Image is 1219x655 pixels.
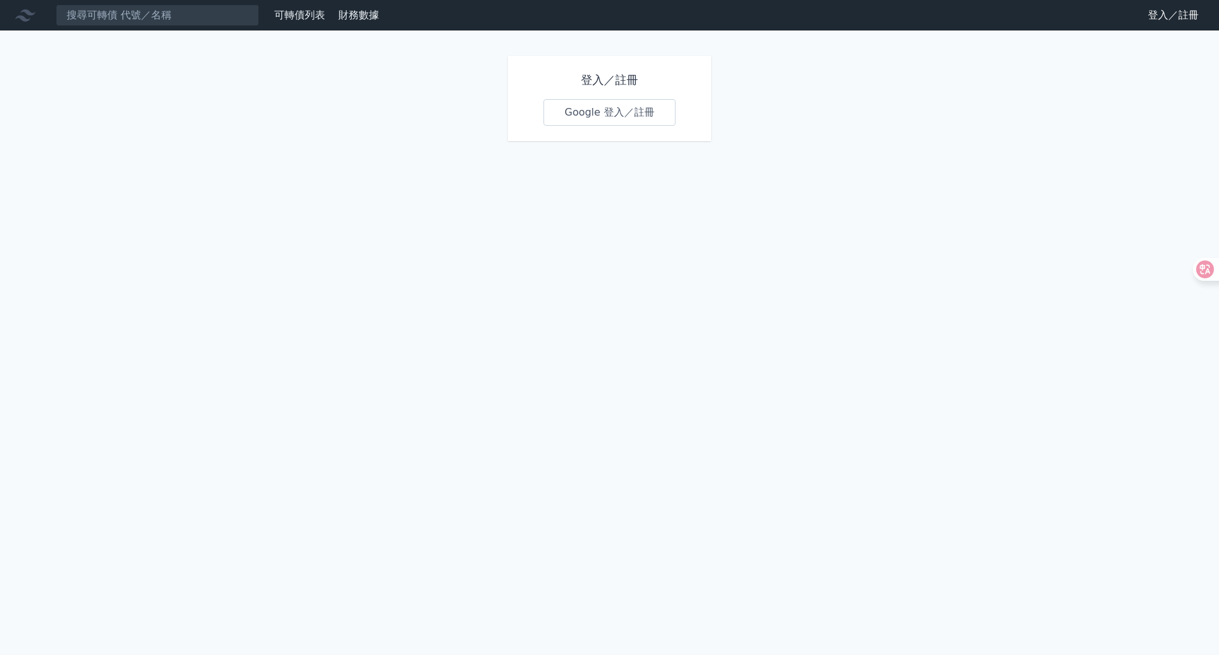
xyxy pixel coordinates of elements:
[338,9,379,21] a: 財務數據
[274,9,325,21] a: 可轉債列表
[543,99,676,126] a: Google 登入／註冊
[56,4,259,26] input: 搜尋可轉債 代號／名稱
[1138,5,1209,25] a: 登入／註冊
[543,71,676,89] h1: 登入／註冊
